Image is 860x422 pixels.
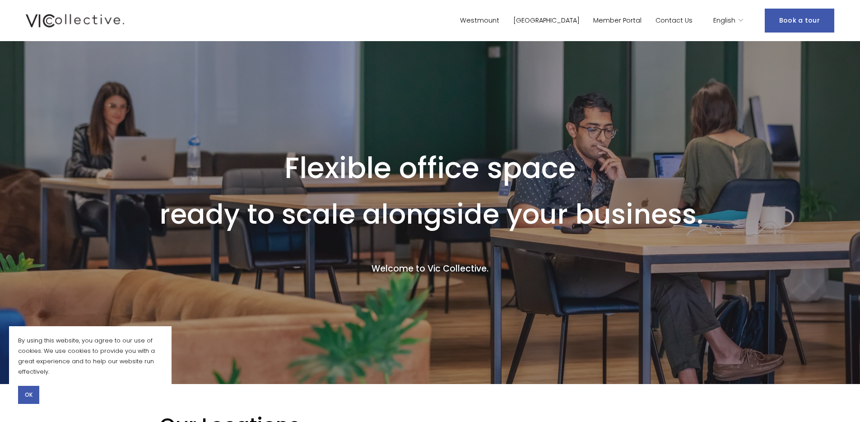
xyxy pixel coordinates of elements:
[159,150,701,186] h1: Flexible office space
[713,15,735,27] span: English
[26,12,124,29] img: Vic Collective
[25,391,33,399] span: OK
[655,14,693,27] a: Contact Us
[159,201,703,228] h1: ready to scale alongside your business.
[159,263,701,275] h4: Welcome to Vic Collective.
[9,326,172,413] section: Cookie banner
[713,14,744,27] div: language picker
[460,14,499,27] a: Westmount
[765,9,834,33] a: Book a tour
[593,14,642,27] a: Member Portal
[513,14,580,27] a: [GEOGRAPHIC_DATA]
[18,386,39,404] button: OK
[18,335,163,377] p: By using this website, you agree to our use of cookies. We use cookies to provide you with a grea...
